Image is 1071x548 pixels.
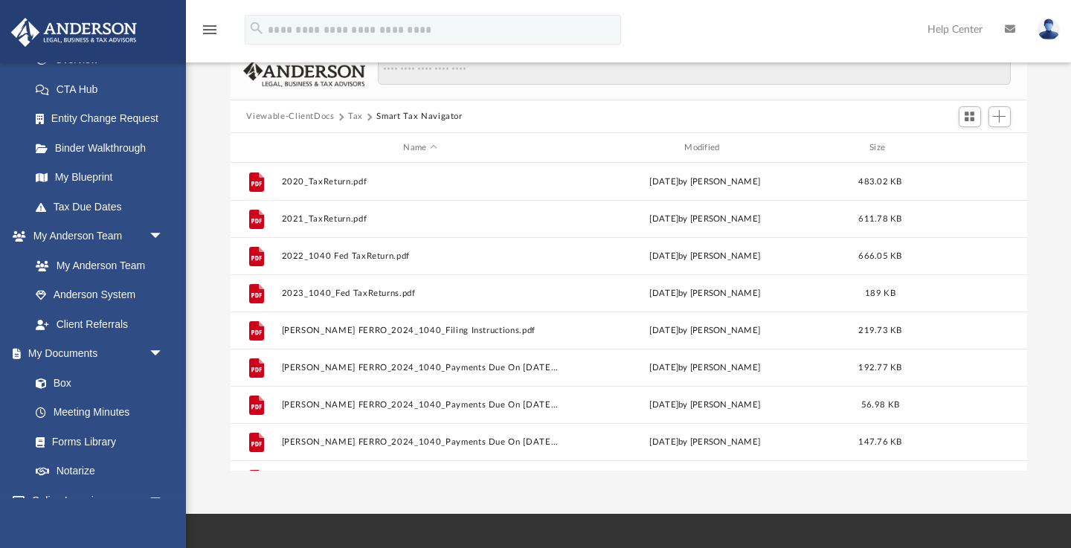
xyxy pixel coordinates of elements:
span: 56.98 KB [861,401,898,409]
span: [DATE] [649,252,678,260]
button: 2022_1040 Fed TaxReturn.pdf [281,251,559,261]
a: Box [21,368,171,398]
a: My Documentsarrow_drop_down [10,339,178,369]
span: [DATE] [649,326,678,335]
a: Tax Due Dates [21,192,186,222]
div: by [PERSON_NAME] [566,287,844,300]
a: My Anderson Team [21,251,171,280]
div: by [PERSON_NAME] [566,399,844,412]
a: CTA Hub [21,74,186,104]
div: by [PERSON_NAME] [566,436,844,449]
span: [DATE] [649,178,678,186]
div: by [PERSON_NAME] [566,250,844,263]
button: Tax [348,110,363,123]
button: 2020_TaxReturn.pdf [281,177,559,187]
a: Entity Change Request [21,104,186,134]
i: menu [201,21,219,39]
span: arrow_drop_down [149,222,178,252]
button: Viewable-ClientDocs [246,110,334,123]
button: Smart Tax Navigator [376,110,462,123]
span: [DATE] [649,401,678,409]
div: Size [850,141,910,155]
button: Switch to Grid View [959,106,981,127]
span: 147.76 KB [858,438,901,446]
button: [PERSON_NAME] FERRO_2024_1040_Payments Due On [DATE].pdf [281,400,559,410]
a: Notarize [21,457,178,486]
button: [PERSON_NAME] FERRO_2024_1040_Filing Instructions.pdf [281,326,559,335]
span: [DATE] [649,364,678,372]
input: Search files and folders [378,57,1010,86]
a: My Anderson Teamarrow_drop_down [10,222,178,251]
a: Online Learningarrow_drop_down [10,486,178,515]
span: [DATE] [649,215,678,223]
span: arrow_drop_down [149,339,178,370]
div: grid [231,163,1027,471]
div: by [PERSON_NAME] [566,361,844,375]
span: [DATE] [649,289,678,297]
button: [PERSON_NAME] FERRO_2024_1040_Payments Due On [DATE].pdf [281,437,559,447]
div: id [916,141,1020,155]
img: User Pic [1038,19,1060,40]
span: 189 KB [865,289,895,297]
div: id [237,141,274,155]
a: Anderson System [21,280,178,310]
button: 2023_1040_Fed TaxReturns.pdf [281,288,559,298]
span: [DATE] [649,438,678,446]
a: Forms Library [21,427,171,457]
a: menu [201,28,219,39]
a: Meeting Minutes [21,398,178,428]
div: by [PERSON_NAME] [566,175,844,189]
span: 483.02 KB [858,178,901,186]
div: by [PERSON_NAME] [566,324,844,338]
button: [PERSON_NAME] FERRO_2024_1040_Payments Due On [DATE].pdf [281,363,559,373]
a: Binder Walkthrough [21,133,186,163]
i: search [248,20,265,36]
div: by [PERSON_NAME] [566,213,844,226]
a: Client Referrals [21,309,178,339]
span: 192.77 KB [858,364,901,372]
a: My Blueprint [21,163,178,193]
div: Modified [565,141,843,155]
img: Anderson Advisors Platinum Portal [7,18,141,47]
span: arrow_drop_down [149,486,178,516]
button: 2021_TaxReturn.pdf [281,214,559,224]
span: 611.78 KB [858,215,901,223]
div: Name [280,141,559,155]
span: 219.73 KB [858,326,901,335]
button: Add [988,106,1011,127]
span: 666.05 KB [858,252,901,260]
